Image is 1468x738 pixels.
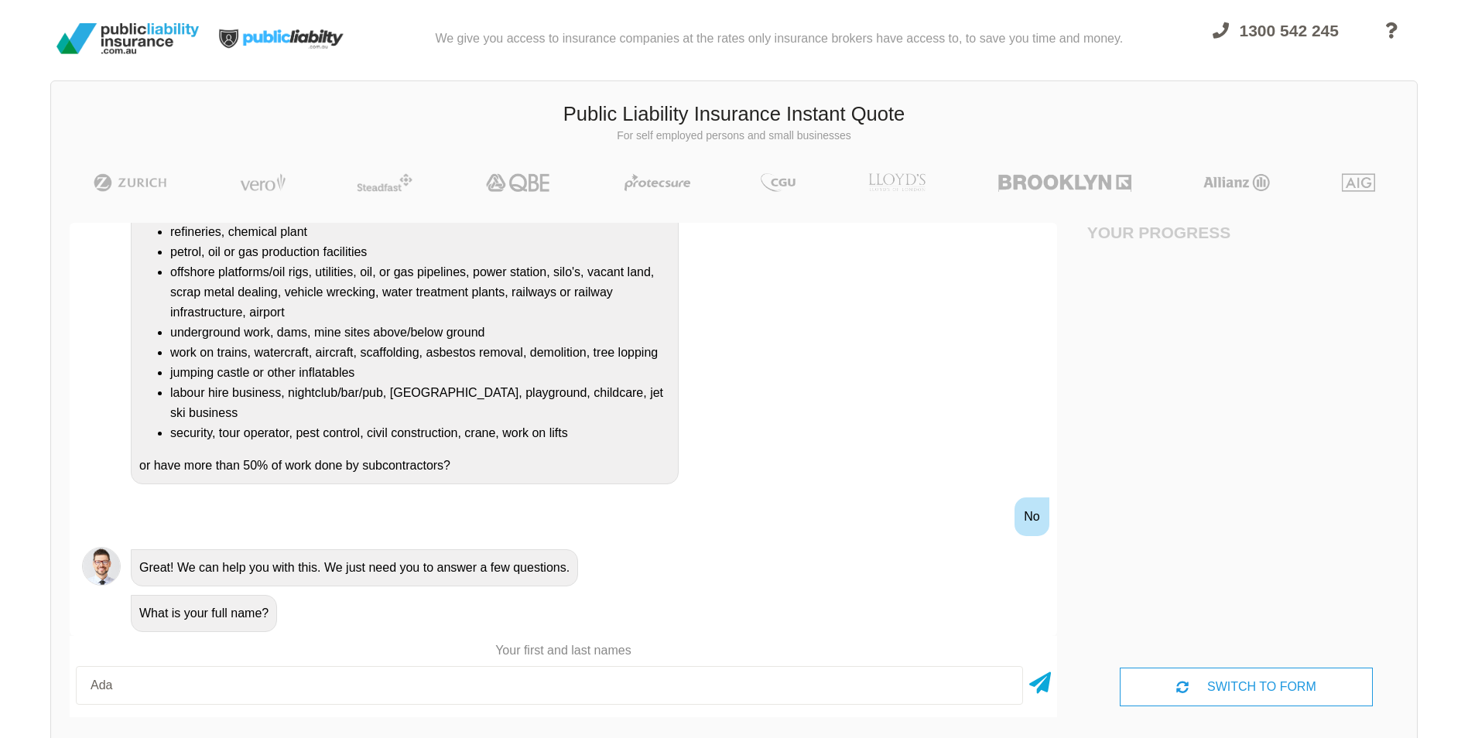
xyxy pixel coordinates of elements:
div: SWITCH TO FORM [1120,668,1373,706]
h3: Public Liability Insurance Instant Quote [63,101,1405,128]
div: No [1015,497,1049,536]
img: AIG | Public Liability Insurance [1336,173,1381,192]
li: refineries, chemical plant [170,222,670,242]
p: Your first and last names [70,642,1057,659]
li: jumping castle or other inflatables [170,363,670,383]
p: For self employed persons and small businesses [63,128,1405,144]
h4: Your Progress [1087,223,1247,242]
img: QBE | Public Liability Insurance [477,173,560,192]
img: Public Liability Insurance [50,17,205,60]
img: CGU | Public Liability Insurance [755,173,801,192]
img: Brooklyn | Public Liability Insurance [992,173,1137,192]
img: Zurich | Public Liability Insurance [87,173,174,192]
img: Protecsure | Public Liability Insurance [618,173,696,192]
li: petrol, oil or gas production facilities [170,242,670,262]
li: underground work, dams, mine sites above/below ground [170,323,670,343]
div: We give you access to insurance companies at the rates only insurance brokers have access to, to ... [435,6,1123,71]
div: What is your full name? [131,595,277,632]
li: labour hire business, nightclub/bar/pub, [GEOGRAPHIC_DATA], playground, childcare, jet ski business [170,383,670,423]
img: Chatbot | PLI [82,547,121,586]
input: Your first and last names [76,666,1023,705]
img: Public Liability Insurance Light [205,6,360,71]
img: Vero | Public Liability Insurance [233,173,293,192]
li: work on trains, watercraft, aircraft, scaffolding, asbestos removal, demolition, tree lopping [170,343,670,363]
li: security, tour operator, pest control, civil construction, crane, work on lifts [170,423,670,443]
li: offshore platforms/oil rigs, utilities, oil, or gas pipelines, power station, silo's, vacant land... [170,262,670,323]
img: Allianz | Public Liability Insurance [1196,173,1278,192]
span: 1300 542 245 [1240,22,1339,39]
a: 1300 542 245 [1199,12,1353,71]
div: Do you undertake any work on or operate a business that is/has a: or have more than 50% of work d... [131,193,679,484]
div: Great! We can help you with this. We just need you to answer a few questions. [131,549,578,586]
img: Steadfast | Public Liability Insurance [351,173,419,192]
img: LLOYD's | Public Liability Insurance [860,173,934,192]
